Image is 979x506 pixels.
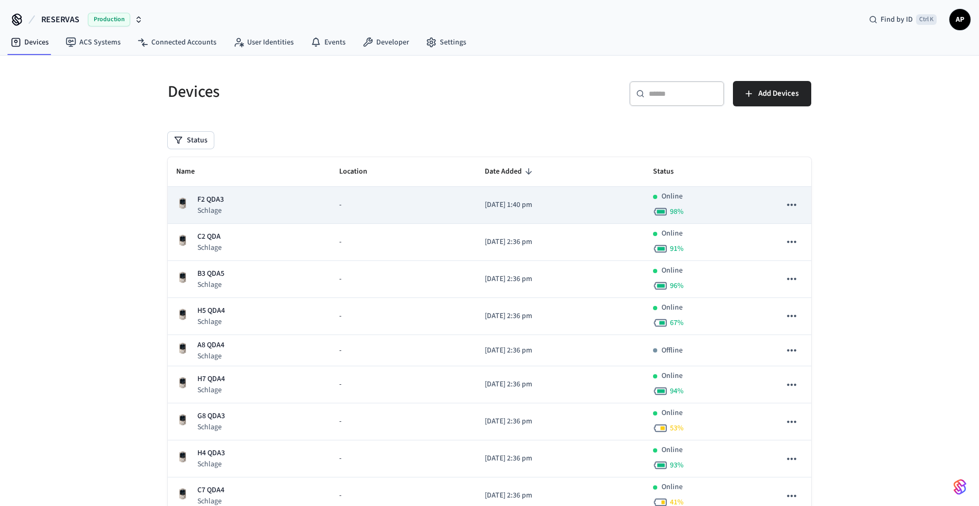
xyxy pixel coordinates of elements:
[176,450,189,463] img: Schlage Sense Smart Deadbolt with Camelot Trim, Front
[176,413,189,426] img: Schlage Sense Smart Deadbolt with Camelot Trim, Front
[197,459,225,469] p: Schlage
[418,33,475,52] a: Settings
[485,345,636,356] p: [DATE] 2:36 pm
[661,371,683,382] p: Online
[88,13,130,26] span: Production
[916,14,937,25] span: Ctrl K
[670,386,684,396] span: 94 %
[176,487,189,500] img: Schlage Sense Smart Deadbolt with Camelot Trim, Front
[197,279,224,290] p: Schlage
[339,416,341,427] span: -
[485,416,636,427] p: [DATE] 2:36 pm
[954,478,966,495] img: SeamLogoGradient.69752ec5.svg
[176,308,189,321] img: Schlage Sense Smart Deadbolt with Camelot Trim, Front
[176,164,209,180] span: Name
[485,490,636,501] p: [DATE] 2:36 pm
[225,33,302,52] a: User Identities
[41,13,79,26] span: RESERVAS
[860,10,945,29] div: Find by IDCtrl K
[661,482,683,493] p: Online
[197,268,224,279] p: B3 QDA5
[670,423,684,433] span: 53 %
[670,206,684,217] span: 98 %
[197,231,222,242] p: C2 QDA
[197,242,222,253] p: Schlage
[881,14,913,25] span: Find by ID
[197,385,225,395] p: Schlage
[339,274,341,285] span: -
[485,379,636,390] p: [DATE] 2:36 pm
[339,490,341,501] span: -
[354,33,418,52] a: Developer
[733,81,811,106] button: Add Devices
[57,33,129,52] a: ACS Systems
[339,311,341,322] span: -
[176,234,189,247] img: Schlage Sense Smart Deadbolt with Camelot Trim, Front
[197,374,225,385] p: H7 QDA4
[197,411,225,422] p: G8 QDA3
[670,243,684,254] span: 91 %
[197,340,224,351] p: A8 QDA4
[485,453,636,464] p: [DATE] 2:36 pm
[197,422,225,432] p: Schlage
[168,81,483,103] h5: Devices
[197,317,225,327] p: Schlage
[653,164,687,180] span: Status
[339,379,341,390] span: -
[661,191,683,202] p: Online
[176,197,189,210] img: Schlage Sense Smart Deadbolt with Camelot Trim, Front
[339,200,341,211] span: -
[339,345,341,356] span: -
[197,305,225,317] p: H5 QDA4
[197,194,224,205] p: F2 QDA3
[2,33,57,52] a: Devices
[339,237,341,248] span: -
[661,228,683,239] p: Online
[339,453,341,464] span: -
[197,485,224,496] p: C7 QDA4
[176,342,189,355] img: Schlage Sense Smart Deadbolt with Camelot Trim, Front
[661,345,683,356] p: Offline
[339,164,381,180] span: Location
[485,237,636,248] p: [DATE] 2:36 pm
[176,271,189,284] img: Schlage Sense Smart Deadbolt with Camelot Trim, Front
[176,376,189,389] img: Schlage Sense Smart Deadbolt with Camelot Trim, Front
[758,87,799,101] span: Add Devices
[197,351,224,362] p: Schlage
[485,274,636,285] p: [DATE] 2:36 pm
[485,200,636,211] p: [DATE] 1:40 pm
[661,302,683,313] p: Online
[670,281,684,291] span: 96 %
[197,205,224,216] p: Schlage
[302,33,354,52] a: Events
[129,33,225,52] a: Connected Accounts
[670,318,684,328] span: 67 %
[949,9,971,30] button: AP
[661,408,683,419] p: Online
[661,265,683,276] p: Online
[485,311,636,322] p: [DATE] 2:36 pm
[485,164,536,180] span: Date Added
[950,10,969,29] span: AP
[168,132,214,149] button: Status
[661,445,683,456] p: Online
[670,460,684,471] span: 93 %
[197,448,225,459] p: H4 QDA3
